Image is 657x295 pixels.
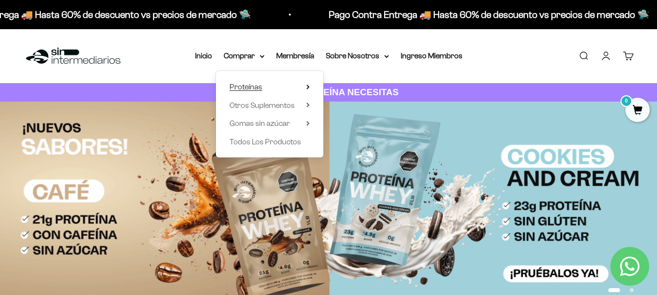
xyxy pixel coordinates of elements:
summary: Gomas sin azúcar [230,117,310,130]
span: Todos Los Productos [230,138,301,146]
strong: CUANTA PROTEÍNA NECESITAS [258,87,399,97]
span: Proteínas [230,83,262,91]
summary: Comprar [224,50,265,62]
span: Gomas sin azúcar [230,119,290,127]
summary: Sobre Nosotros [326,50,389,62]
a: Inicio [195,52,212,60]
summary: Proteínas [230,81,310,93]
p: Pago Contra Entrega 🚚 Hasta 60% de descuento vs precios de mercado 🛸 [255,7,576,22]
a: 0 [625,105,650,116]
a: Membresía [276,52,314,60]
span: Otros Suplementos [230,101,295,109]
mark: 0 [621,95,632,107]
a: Ingreso Miembros [401,52,462,60]
summary: Otros Suplementos [230,99,310,112]
a: Todos Los Productos [230,136,310,148]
